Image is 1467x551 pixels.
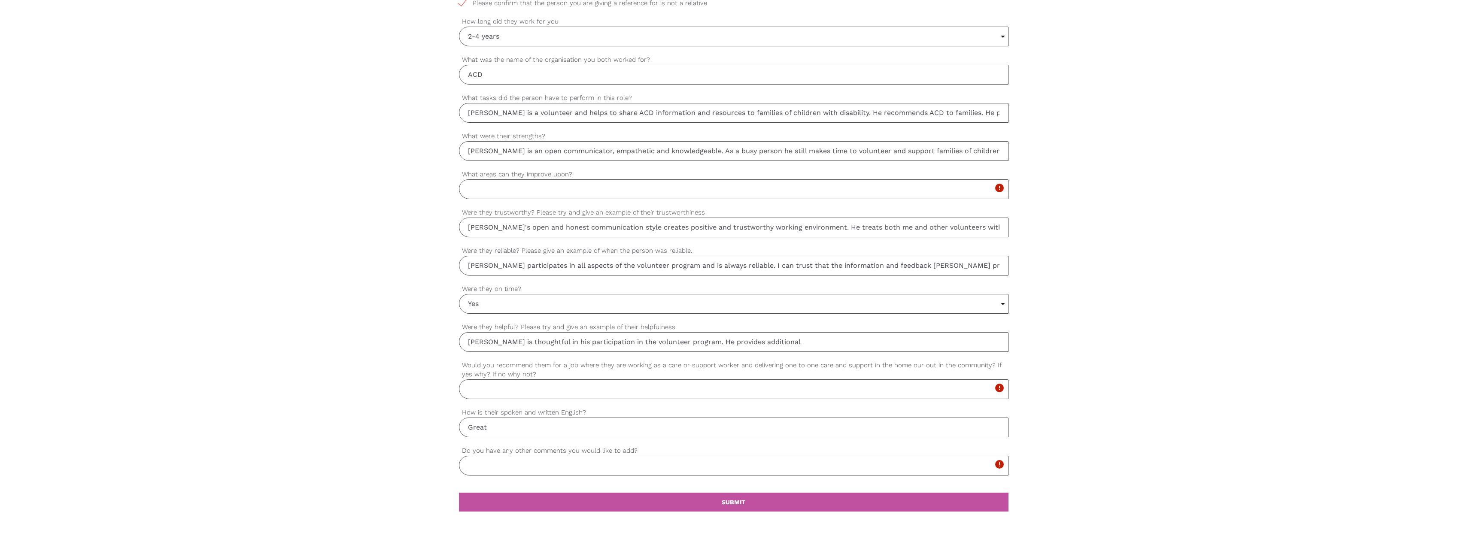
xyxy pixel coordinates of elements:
[459,360,1008,379] label: Would you recommend them for a job where they are working as a care or support worker and deliver...
[722,499,745,506] b: SUBMIT
[459,408,1008,418] label: How is their spoken and written English?
[459,208,1008,218] label: Were they trustworthy? Please try and give an example of their trustworthiness
[459,446,1008,456] label: Do you have any other comments you would like to add?
[459,284,1008,294] label: Were they on time?
[459,322,1008,332] label: Were they helpful? Please try and give an example of their helpfulness
[994,383,1005,393] i: error
[994,459,1005,469] i: error
[994,183,1005,193] i: error
[459,131,1008,141] label: What were their strengths?
[459,93,1008,103] label: What tasks did the person have to perform in this role?
[459,170,1008,179] label: What areas can they improve upon?
[459,17,1008,27] label: How long did they work for you
[459,493,1008,512] a: SUBMIT
[459,55,1008,65] label: What was the name of the organisation you both worked for?
[459,246,1008,256] label: Were they reliable? Please give an example of when the person was reliable.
